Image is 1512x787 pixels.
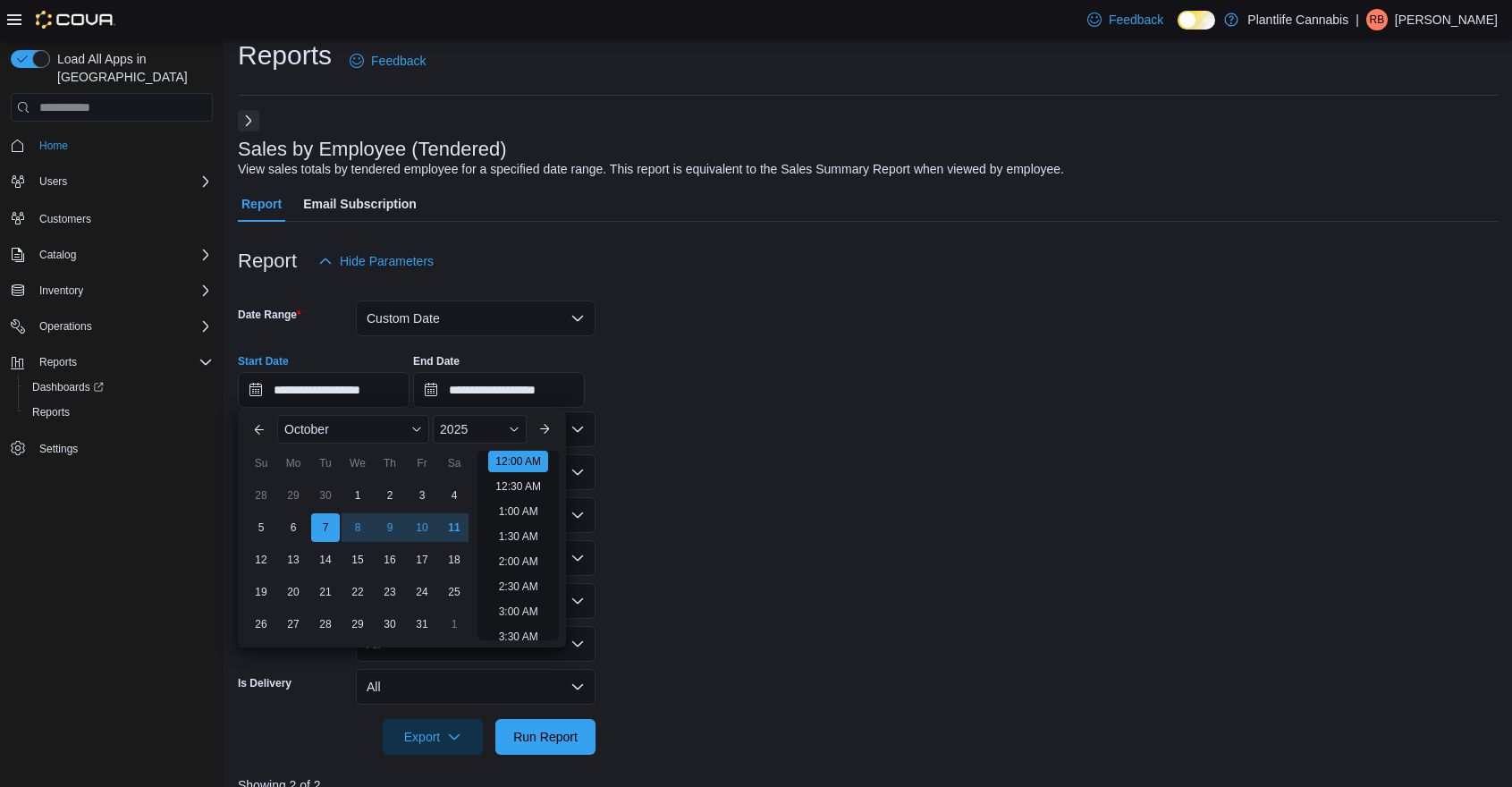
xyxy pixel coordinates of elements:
[492,526,545,547] li: 1:30 AM
[311,449,340,478] div: Tu
[342,43,433,79] a: Feedback
[492,576,545,597] li: 2:30 AM
[32,438,85,460] a: Settings
[311,481,340,510] div: day-30
[25,377,213,398] span: Dashboards
[1370,9,1385,30] span: RB
[279,610,308,639] div: day-27
[238,110,259,131] button: Next
[36,11,115,29] img: Cova
[376,578,404,606] div: day-23
[32,244,83,266] button: Catalog
[32,280,213,301] span: Inventory
[440,449,469,478] div: Sa
[408,513,436,542] div: day-10
[32,171,74,192] button: Users
[18,400,220,425] button: Reports
[4,205,220,231] button: Customers
[39,319,92,334] span: Operations
[570,508,585,522] button: Open list of options
[4,242,220,267] button: Catalog
[376,481,404,510] div: day-2
[440,578,469,606] div: day-25
[492,501,545,522] li: 1:00 AM
[32,405,70,419] span: Reports
[492,601,545,622] li: 3:00 AM
[39,174,67,189] span: Users
[340,252,434,270] span: Hide Parameters
[492,626,545,647] li: 3:30 AM
[440,513,469,542] div: day-11
[247,481,275,510] div: day-28
[408,481,436,510] div: day-3
[1356,9,1359,30] p: |
[4,132,220,158] button: Home
[4,350,220,375] button: Reports
[343,449,372,478] div: We
[393,719,472,755] span: Export
[238,676,291,690] label: Is Delivery
[32,316,99,337] button: Operations
[311,578,340,606] div: day-21
[32,208,98,230] a: Customers
[440,546,469,574] div: day-18
[1395,9,1498,30] p: [PERSON_NAME]
[247,513,275,542] div: day-5
[408,546,436,574] div: day-17
[413,372,585,408] input: Press the down key to open a popover containing a calendar.
[408,449,436,478] div: Fr
[343,610,372,639] div: day-29
[371,52,426,70] span: Feedback
[277,415,429,444] div: Button. Open the month selector. October is currently selected.
[32,171,213,192] span: Users
[32,351,213,373] span: Reports
[4,169,220,194] button: Users
[32,207,213,229] span: Customers
[245,415,274,444] button: Previous Month
[32,351,84,373] button: Reports
[433,415,527,444] div: Button. Open the year selector. 2025 is currently selected.
[25,402,77,423] a: Reports
[311,243,441,279] button: Hide Parameters
[311,513,340,542] div: day-7
[530,415,559,444] button: Next month
[32,316,213,337] span: Operations
[238,250,297,272] h3: Report
[513,728,578,746] span: Run Report
[245,479,470,640] div: October, 2025
[247,546,275,574] div: day-12
[495,719,596,755] button: Run Report
[488,476,548,497] li: 12:30 AM
[279,513,308,542] div: day-6
[440,481,469,510] div: day-4
[570,465,585,479] button: Open list of options
[32,135,75,157] a: Home
[343,513,372,542] div: day-8
[241,186,282,222] span: Report
[1247,9,1348,30] p: Plantlife Cannabis
[1366,9,1388,30] div: Rae Bater
[356,300,596,336] button: Custom Date
[343,578,372,606] div: day-22
[356,669,596,705] button: All
[279,449,308,478] div: Mo
[570,422,585,436] button: Open list of options
[383,719,483,755] button: Export
[311,546,340,574] div: day-14
[376,449,404,478] div: Th
[247,610,275,639] div: day-26
[39,442,78,456] span: Settings
[1109,11,1163,29] span: Feedback
[238,139,507,160] h3: Sales by Employee (Tendered)
[25,402,213,423] span: Reports
[39,248,76,262] span: Catalog
[11,125,213,508] nav: Complex example
[25,377,111,398] a: Dashboards
[4,314,220,339] button: Operations
[50,50,213,86] span: Load All Apps in [GEOGRAPHIC_DATA]
[477,451,559,640] ul: Time
[492,551,545,572] li: 2:00 AM
[247,449,275,478] div: Su
[570,551,585,565] button: Open list of options
[39,283,83,298] span: Inventory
